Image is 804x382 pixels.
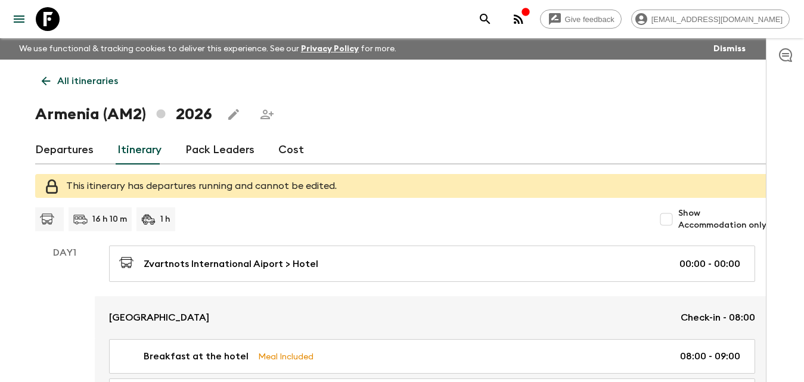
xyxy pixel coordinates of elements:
[278,136,304,164] a: Cost
[7,7,31,31] button: menu
[35,246,95,260] p: Day 1
[117,136,162,164] a: Itinerary
[66,181,337,191] span: This itinerary has departures running and cannot be edited.
[14,38,401,60] p: We use functional & tracking cookies to deliver this experience. See our for more.
[710,41,749,57] button: Dismiss
[301,45,359,53] a: Privacy Policy
[558,15,621,24] span: Give feedback
[645,15,789,24] span: [EMAIL_ADDRESS][DOMAIN_NAME]
[95,296,769,339] a: [GEOGRAPHIC_DATA]Check-in - 08:00
[144,349,249,364] p: Breakfast at the hotel
[679,257,740,271] p: 00:00 - 00:00
[473,7,497,31] button: search adventures
[258,350,313,363] p: Meal Included
[681,310,755,325] p: Check-in - 08:00
[631,10,790,29] div: [EMAIL_ADDRESS][DOMAIN_NAME]
[35,69,125,93] a: All itineraries
[109,310,209,325] p: [GEOGRAPHIC_DATA]
[92,213,127,225] p: 16 h 10 m
[185,136,254,164] a: Pack Leaders
[160,213,170,225] p: 1 h
[222,103,246,126] button: Edit this itinerary
[678,207,769,231] span: Show Accommodation only
[680,349,740,364] p: 08:00 - 09:00
[540,10,622,29] a: Give feedback
[35,136,94,164] a: Departures
[109,246,755,282] a: Zvartnots International Aiport > Hotel00:00 - 00:00
[109,339,755,374] a: Breakfast at the hotelMeal Included08:00 - 09:00
[35,103,212,126] h1: Armenia (AM2) 2026
[255,103,279,126] span: Share this itinerary
[57,74,118,88] p: All itineraries
[144,257,318,271] p: Zvartnots International Aiport > Hotel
